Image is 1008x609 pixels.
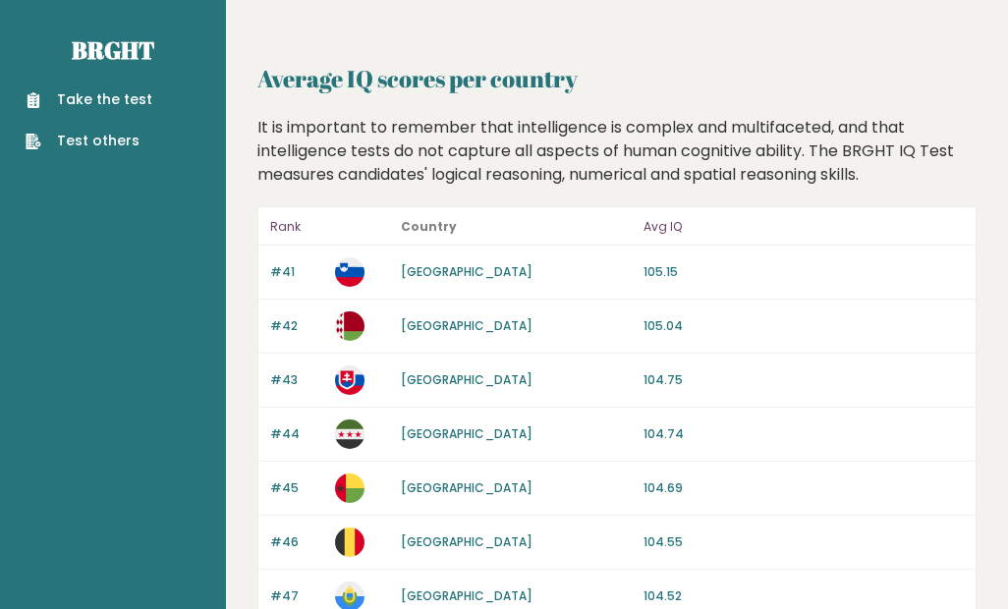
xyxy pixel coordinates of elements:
[401,533,532,550] a: [GEOGRAPHIC_DATA]
[270,425,323,443] p: #44
[270,215,323,239] p: Rank
[644,371,964,389] p: 104.75
[251,116,984,187] div: It is important to remember that intelligence is complex and multifaceted, and that intelligence ...
[401,371,532,388] a: [GEOGRAPHIC_DATA]
[644,263,964,281] p: 105.15
[270,263,323,281] p: #41
[335,419,364,449] img: sy.svg
[26,89,152,110] a: Take the test
[270,371,323,389] p: #43
[401,317,532,334] a: [GEOGRAPHIC_DATA]
[26,131,152,151] a: Test others
[644,479,964,497] p: 104.69
[270,317,323,335] p: #42
[335,365,364,395] img: sk.svg
[270,587,323,605] p: #47
[257,61,977,96] h2: Average IQ scores per country
[335,257,364,287] img: si.svg
[335,473,364,503] img: gw.svg
[72,34,154,66] a: Brght
[270,533,323,551] p: #46
[644,533,964,551] p: 104.55
[335,311,364,341] img: by.svg
[644,215,964,239] p: Avg IQ
[401,587,532,604] a: [GEOGRAPHIC_DATA]
[401,218,457,235] b: Country
[401,263,532,280] a: [GEOGRAPHIC_DATA]
[401,479,532,496] a: [GEOGRAPHIC_DATA]
[335,527,364,557] img: be.svg
[401,425,532,442] a: [GEOGRAPHIC_DATA]
[644,425,964,443] p: 104.74
[644,317,964,335] p: 105.04
[644,587,964,605] p: 104.52
[270,479,323,497] p: #45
